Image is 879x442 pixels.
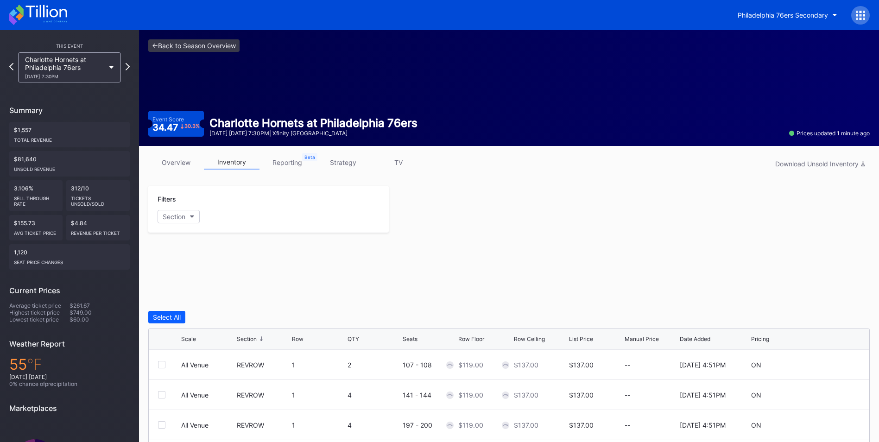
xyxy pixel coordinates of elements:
[209,130,417,137] div: [DATE] [DATE] 7:30PM | Xfinity [GEOGRAPHIC_DATA]
[403,421,456,429] div: 197 - 200
[237,421,290,429] div: REVROW
[292,421,345,429] div: 1
[680,335,710,342] div: Date Added
[9,309,70,316] div: Highest ticket price
[569,361,594,369] div: $137.00
[9,316,70,323] div: Lowest ticket price
[458,335,484,342] div: Row Floor
[148,39,240,52] a: <-Back to Season Overview
[148,155,204,170] a: overview
[731,6,844,24] button: Philadelphia 76ers Secondary
[348,361,401,369] div: 2
[181,421,209,429] div: All Venue
[9,339,130,348] div: Weather Report
[152,116,184,123] div: Event Score
[680,391,726,399] div: [DATE] 4:51PM
[514,335,545,342] div: Row Ceiling
[27,355,42,373] span: ℉
[25,74,105,79] div: [DATE] 7:30PM
[9,373,130,380] div: [DATE] [DATE]
[209,116,417,130] div: Charlotte Hornets at Philadelphia 76ers
[514,361,538,369] div: $137.00
[751,391,761,399] div: ON
[70,316,130,323] div: $60.00
[9,215,63,240] div: $155.73
[14,133,125,143] div: Total Revenue
[9,380,130,387] div: 0 % chance of precipitation
[458,361,483,369] div: $119.00
[625,391,678,399] div: --
[789,130,870,137] div: Prices updated 1 minute ago
[9,180,63,211] div: 3.106%
[71,192,126,207] div: Tickets Unsold/Sold
[514,391,538,399] div: $137.00
[66,180,130,211] div: 312/10
[9,244,130,270] div: 1,120
[292,361,345,369] div: 1
[371,155,426,170] a: TV
[348,421,401,429] div: 4
[259,155,315,170] a: reporting
[148,311,185,323] button: Select All
[9,302,70,309] div: Average ticket price
[9,355,130,373] div: 55
[184,124,200,129] div: 30.3 %
[66,215,130,240] div: $4.84
[163,213,185,221] div: Section
[458,391,483,399] div: $119.00
[9,404,130,413] div: Marketplaces
[9,43,130,49] div: This Event
[14,256,125,265] div: seat price changes
[751,421,761,429] div: ON
[292,335,304,342] div: Row
[25,56,105,79] div: Charlotte Hornets at Philadelphia 76ers
[751,335,769,342] div: Pricing
[514,421,538,429] div: $137.00
[152,123,200,132] div: 34.47
[158,195,379,203] div: Filters
[237,391,290,399] div: REVROW
[348,391,401,399] div: 4
[181,361,209,369] div: All Venue
[181,391,209,399] div: All Venue
[158,210,200,223] button: Section
[204,155,259,170] a: inventory
[625,361,678,369] div: --
[153,313,181,321] div: Select All
[70,309,130,316] div: $749.00
[71,227,126,236] div: Revenue per ticket
[403,391,456,399] div: 141 - 144
[625,421,678,429] div: --
[292,391,345,399] div: 1
[237,335,257,342] div: Section
[181,335,196,342] div: Scale
[403,361,456,369] div: 107 - 108
[9,151,130,177] div: $81,640
[680,361,726,369] div: [DATE] 4:51PM
[771,158,870,170] button: Download Unsold Inventory
[9,106,130,115] div: Summary
[625,335,659,342] div: Manual Price
[403,335,417,342] div: Seats
[14,227,58,236] div: Avg ticket price
[14,192,58,207] div: Sell Through Rate
[458,421,483,429] div: $119.00
[9,286,130,295] div: Current Prices
[70,302,130,309] div: $261.67
[14,163,125,172] div: Unsold Revenue
[569,391,594,399] div: $137.00
[9,122,130,147] div: $1,557
[569,421,594,429] div: $137.00
[315,155,371,170] a: strategy
[751,361,761,369] div: ON
[237,361,290,369] div: REVROW
[569,335,593,342] div: List Price
[348,335,359,342] div: QTY
[738,11,828,19] div: Philadelphia 76ers Secondary
[775,160,865,168] div: Download Unsold Inventory
[680,421,726,429] div: [DATE] 4:51PM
